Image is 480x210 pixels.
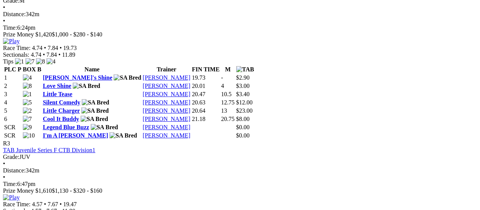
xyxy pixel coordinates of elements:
span: • [43,51,45,58]
span: • [60,201,62,207]
a: TAB Juvenile Series F CTB Division1 [3,147,95,153]
td: 6 [4,115,22,123]
span: • [60,45,62,51]
td: 20.47 [192,91,220,98]
a: Silent Comedy [43,99,80,106]
img: SA Bred [81,107,109,114]
span: • [44,201,46,207]
img: SA Bred [114,74,141,81]
span: $3.00 [236,83,250,89]
span: • [3,18,5,24]
span: $23.00 [236,107,253,114]
span: B [37,66,41,73]
td: 20.64 [192,107,220,115]
img: Play [3,194,19,201]
span: $3.40 [236,91,250,97]
td: 19.73 [192,74,220,82]
a: Love Shine [43,83,71,89]
span: Race Time: [3,45,30,51]
img: SA Bred [81,116,108,122]
span: $1,130 - $320 - $160 [52,187,102,194]
span: 7.84 [48,45,58,51]
img: 1 [15,58,24,65]
td: SCR [4,124,22,131]
img: SA Bred [82,99,109,106]
text: 13 [221,107,227,114]
span: 7.67 [48,201,58,207]
a: Little Tease [43,91,72,97]
span: Distance: [3,11,25,17]
span: 4.74 [31,51,41,58]
span: 19.47 [63,201,77,207]
img: 9 [23,124,32,131]
a: Cool It Buddy [43,116,79,122]
text: 4 [221,83,224,89]
a: Little Charger [43,107,80,114]
span: • [3,174,5,180]
span: 7.84 [46,51,57,58]
td: 20.63 [192,99,220,106]
td: 1 [4,74,22,82]
th: M [221,66,235,73]
span: $0.00 [236,124,250,130]
span: Time: [3,24,17,31]
span: Grade: [3,154,19,160]
span: Time: [3,181,17,187]
span: 19.73 [63,45,77,51]
span: • [58,51,61,58]
img: SA Bred [91,124,118,131]
img: 8 [23,83,32,89]
div: Prize Money $1,420 [3,31,471,38]
td: 20.01 [192,82,220,90]
img: 7 [23,116,32,122]
span: $1,000 - $280 - $140 [52,31,102,38]
span: $12.00 [236,99,253,106]
img: 1 [23,91,32,98]
text: 20.75 [221,116,235,122]
span: 4.74 [32,45,42,51]
img: 8 [36,58,45,65]
span: Tips [3,58,13,65]
td: 5 [4,107,22,115]
span: 4.57 [32,201,42,207]
img: 4 [23,74,32,81]
th: Trainer [142,66,191,73]
img: Play [3,38,19,45]
a: [PERSON_NAME] [143,116,190,122]
div: 6:24pm [3,24,471,31]
span: Race Time: [3,201,30,207]
text: - [221,74,223,81]
img: 10 [23,132,35,139]
text: 12.75 [221,99,235,106]
span: BOX [23,66,36,73]
a: [PERSON_NAME] [143,124,190,130]
span: • [3,4,5,11]
a: [PERSON_NAME] [143,91,190,97]
span: Distance: [3,167,25,174]
a: Legend Blue Buzz [43,124,89,130]
a: I'm A [PERSON_NAME] [43,132,108,139]
span: $0.00 [236,132,250,139]
a: [PERSON_NAME] [143,132,190,139]
img: 2 [23,107,32,114]
div: 6:47pm [3,181,471,187]
span: $2.90 [236,74,250,81]
img: TAB [236,66,254,73]
td: 21.18 [192,115,220,123]
a: [PERSON_NAME] [143,99,190,106]
a: [PERSON_NAME] [143,74,190,81]
img: 7 [25,58,34,65]
span: PLC [4,66,16,73]
span: P [18,66,21,73]
a: [PERSON_NAME]'s Shine [43,74,112,81]
div: JUV [3,154,471,160]
td: 3 [4,91,22,98]
span: Sectionals: [3,51,29,58]
div: 342m [3,167,471,174]
img: 5 [23,99,32,106]
span: $8.00 [236,116,250,122]
span: R3 [3,140,10,147]
img: SA Bred [73,83,100,89]
img: SA Bred [109,132,137,139]
td: 4 [4,99,22,106]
